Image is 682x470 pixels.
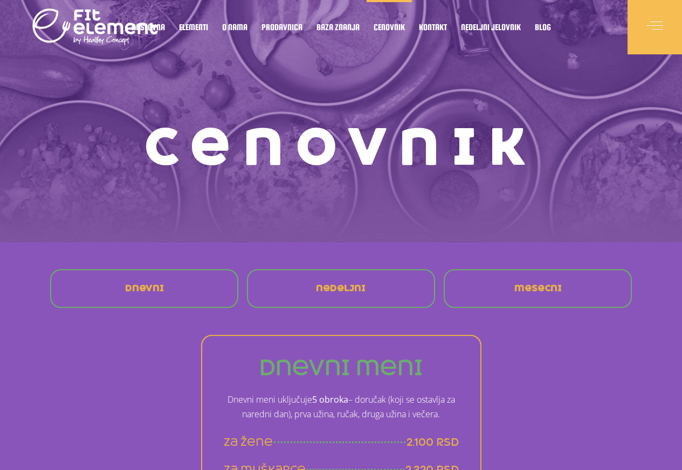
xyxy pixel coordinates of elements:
span: Kontakt [419,24,447,30]
img: logo light [32,5,159,48]
a: Dnevni [116,276,172,301]
a: nedeljni [307,276,374,301]
h1: Cenovnik [45,124,638,172]
span: nedeljni [316,284,366,293]
span: Blog [535,24,551,30]
span: 2.100 rsd [407,436,459,449]
a: mesecni [506,276,570,301]
h3: dnevni meni [224,357,459,378]
span: Dnevni [125,284,163,293]
span: Naslovna [132,24,165,30]
strong: 5 obroka [312,394,348,405]
span: Prodavnica [261,24,302,30]
p: Dnevni meni uključuje – doručak (koji se ostavlja za naredni dan), prva užina, ručak, druga užina... [224,392,459,422]
span: Baza znanja [316,24,360,30]
span: O nama [222,24,247,30]
span: Elementi [179,24,208,30]
span: mesecni [514,284,562,293]
span: Nedeljni jelovnik [461,24,521,30]
span: za žene [224,436,273,449]
span: Cenovnik [374,24,405,30]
